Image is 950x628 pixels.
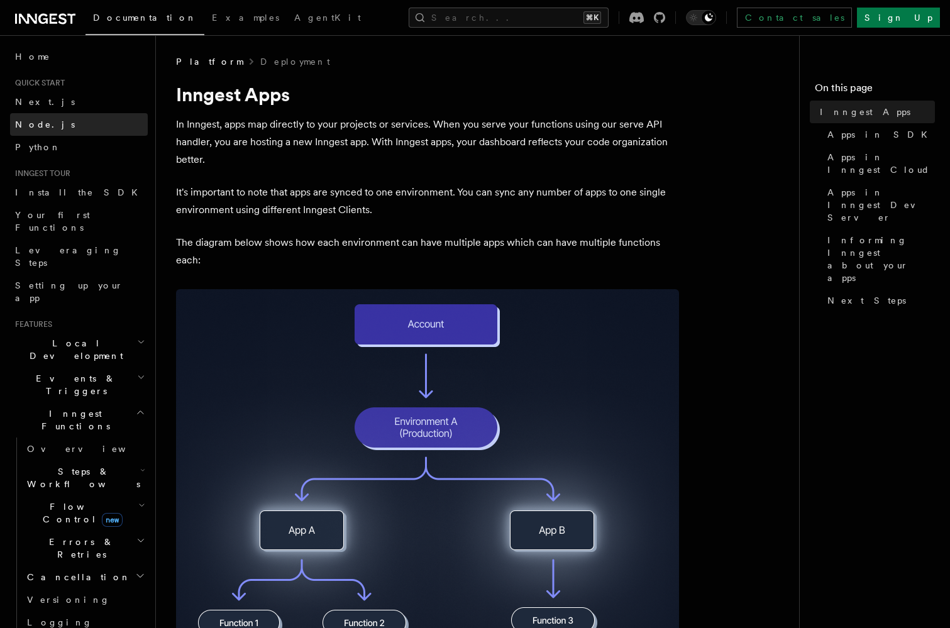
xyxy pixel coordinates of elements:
p: It's important to note that apps are synced to one environment. You can sync any number of apps t... [176,184,679,219]
span: Apps in Inngest Dev Server [827,186,935,224]
a: Informing Inngest about your apps [822,229,935,289]
button: Inngest Functions [10,402,148,438]
span: Logging [27,617,92,627]
button: Steps & Workflows [22,460,148,495]
span: Apps in SDK [827,128,935,141]
p: In Inngest, apps map directly to your projects or services. When you serve your functions using o... [176,116,679,168]
a: Python [10,136,148,158]
a: Apps in SDK [822,123,935,146]
a: Apps in Inngest Dev Server [822,181,935,229]
a: Next Steps [822,289,935,312]
span: Versioning [27,595,110,605]
button: Toggle dark mode [686,10,716,25]
h1: Inngest Apps [176,83,679,106]
span: Inngest Apps [820,106,910,118]
a: Apps in Inngest Cloud [822,146,935,181]
a: Contact sales [737,8,852,28]
a: Deployment [260,55,330,68]
button: Errors & Retries [22,531,148,566]
a: Inngest Apps [815,101,935,123]
span: Errors & Retries [22,536,136,561]
a: Your first Functions [10,204,148,239]
span: Setting up your app [15,280,123,303]
span: Informing Inngest about your apps [827,234,935,284]
span: Documentation [93,13,197,23]
a: Home [10,45,148,68]
button: Events & Triggers [10,367,148,402]
button: Local Development [10,332,148,367]
span: Platform [176,55,243,68]
span: Your first Functions [15,210,90,233]
button: Flow Controlnew [22,495,148,531]
span: Node.js [15,119,75,129]
button: Search...⌘K [409,8,609,28]
a: Versioning [22,588,148,611]
span: Flow Control [22,500,138,526]
a: Setting up your app [10,274,148,309]
span: Local Development [10,337,137,362]
span: Next Steps [827,294,906,307]
a: Leveraging Steps [10,239,148,274]
span: Install the SDK [15,187,145,197]
span: AgentKit [294,13,361,23]
span: Overview [27,444,157,454]
button: Cancellation [22,566,148,588]
span: Cancellation [22,571,131,583]
span: Events & Triggers [10,372,137,397]
span: new [102,513,123,527]
a: AgentKit [287,4,368,34]
a: Documentation [86,4,204,35]
h4: On this page [815,80,935,101]
span: Steps & Workflows [22,465,140,490]
span: Apps in Inngest Cloud [827,151,935,176]
span: Next.js [15,97,75,107]
span: Python [15,142,61,152]
a: Next.js [10,91,148,113]
p: The diagram below shows how each environment can have multiple apps which can have multiple funct... [176,234,679,269]
span: Quick start [10,78,65,88]
a: Examples [204,4,287,34]
a: Install the SDK [10,181,148,204]
a: Node.js [10,113,148,136]
span: Features [10,319,52,329]
kbd: ⌘K [583,11,601,24]
a: Overview [22,438,148,460]
span: Examples [212,13,279,23]
span: Inngest Functions [10,407,136,432]
span: Home [15,50,50,63]
a: Sign Up [857,8,940,28]
span: Inngest tour [10,168,70,179]
span: Leveraging Steps [15,245,121,268]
